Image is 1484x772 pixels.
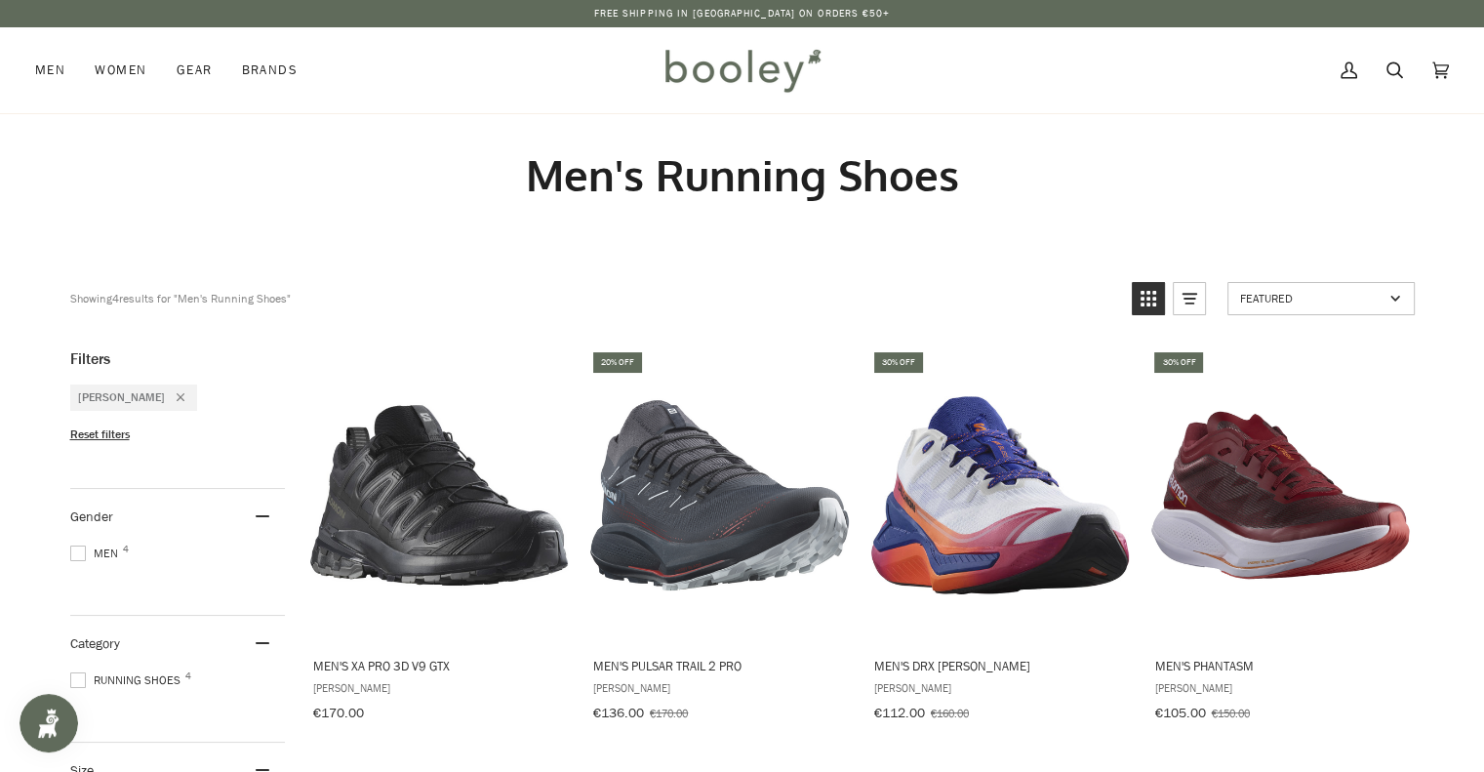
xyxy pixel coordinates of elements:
a: View list mode [1173,282,1206,315]
a: Sort options [1227,282,1415,315]
a: Men's Pulsar Trail 2 Pro [590,349,849,728]
span: €150.00 [1211,705,1249,721]
span: Brands [241,61,298,80]
img: Booley [657,42,827,99]
a: Men's Phantasm [1151,349,1410,728]
span: Running Shoes [70,671,186,689]
img: Salomon Men's Drx Bliss Dragon Fire / Vivacious / Surf The Web - Booley Galway [871,366,1130,625]
span: Gear [177,61,213,80]
span: Reset filters [70,427,130,443]
div: 20% off [593,352,642,373]
a: Men's XA Pro 3D V9 GTX [310,349,569,728]
a: Men's Drx Bliss [871,349,1130,728]
span: [PERSON_NAME] [593,679,846,696]
span: [PERSON_NAME] [1154,679,1407,696]
span: Filters [70,349,110,369]
iframe: Button to open loyalty program pop-up [20,694,78,752]
span: Men's Phantasm [1154,657,1407,674]
span: Men's Drx [PERSON_NAME] [874,657,1127,674]
span: 4 [185,671,191,681]
div: Remove filter: Salomon [165,389,184,406]
span: Men's Pulsar Trail 2 Pro [593,657,846,674]
span: Men [70,545,124,562]
h1: Men's Running Shoes [70,148,1415,202]
span: 4 [123,545,129,554]
span: €160.00 [931,705,969,721]
span: Men's XA Pro 3D V9 GTX [313,657,566,674]
img: Salomon Men's XA Pro 3D V9 GTX Black / Phantom / Pewter - Booley Galway [310,366,569,625]
div: 30% off [874,352,923,373]
a: Women [80,27,161,113]
span: €112.00 [874,704,925,722]
img: Salomon Men's Phantasm Biking Red / Purple Heather / Vibrant Orange - Booley Galway [1151,366,1410,625]
b: 4 [112,290,119,306]
p: Free Shipping in [GEOGRAPHIC_DATA] on Orders €50+ [594,6,891,21]
span: Men [35,61,65,80]
span: [PERSON_NAME] [313,679,566,696]
span: Women [95,61,146,80]
span: Category [70,634,120,653]
a: Men [35,27,80,113]
span: Gender [70,508,113,526]
span: Featured [1240,290,1384,306]
a: Brands [226,27,312,113]
div: Showing results for "Men's Running Shoes" [70,282,291,315]
div: 30% off [1154,352,1203,373]
img: Salomon Men's Pulsar Trail 2 Pro Carbon / Fiery Red / Arctic Ice Sapphire / Sunny - Booley Galway [590,366,849,625]
a: View grid mode [1132,282,1165,315]
span: €136.00 [593,704,644,722]
span: [PERSON_NAME] [874,679,1127,696]
span: €105.00 [1154,704,1205,722]
span: €170.00 [650,705,688,721]
a: Gear [162,27,227,113]
li: Reset filters [70,427,285,443]
span: [PERSON_NAME] [78,389,165,406]
span: €170.00 [313,704,364,722]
